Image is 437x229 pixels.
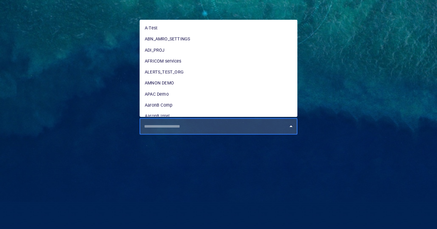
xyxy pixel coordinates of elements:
button: Close [287,122,295,131]
iframe: Chat [411,202,432,224]
li: AaronB Intel [140,111,297,121]
li: ADI_PROJ [140,45,297,56]
li: APAC Demo [140,89,297,100]
li: ABN_AMRO_SETTINGS [140,33,297,44]
li: AFRICOM services [140,56,297,67]
li: AaronB Comp [140,100,297,111]
li: AMNON DEMO [140,77,297,88]
li: A-Test [140,22,297,33]
li: ALERTS_TEST_ORG [140,67,297,77]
